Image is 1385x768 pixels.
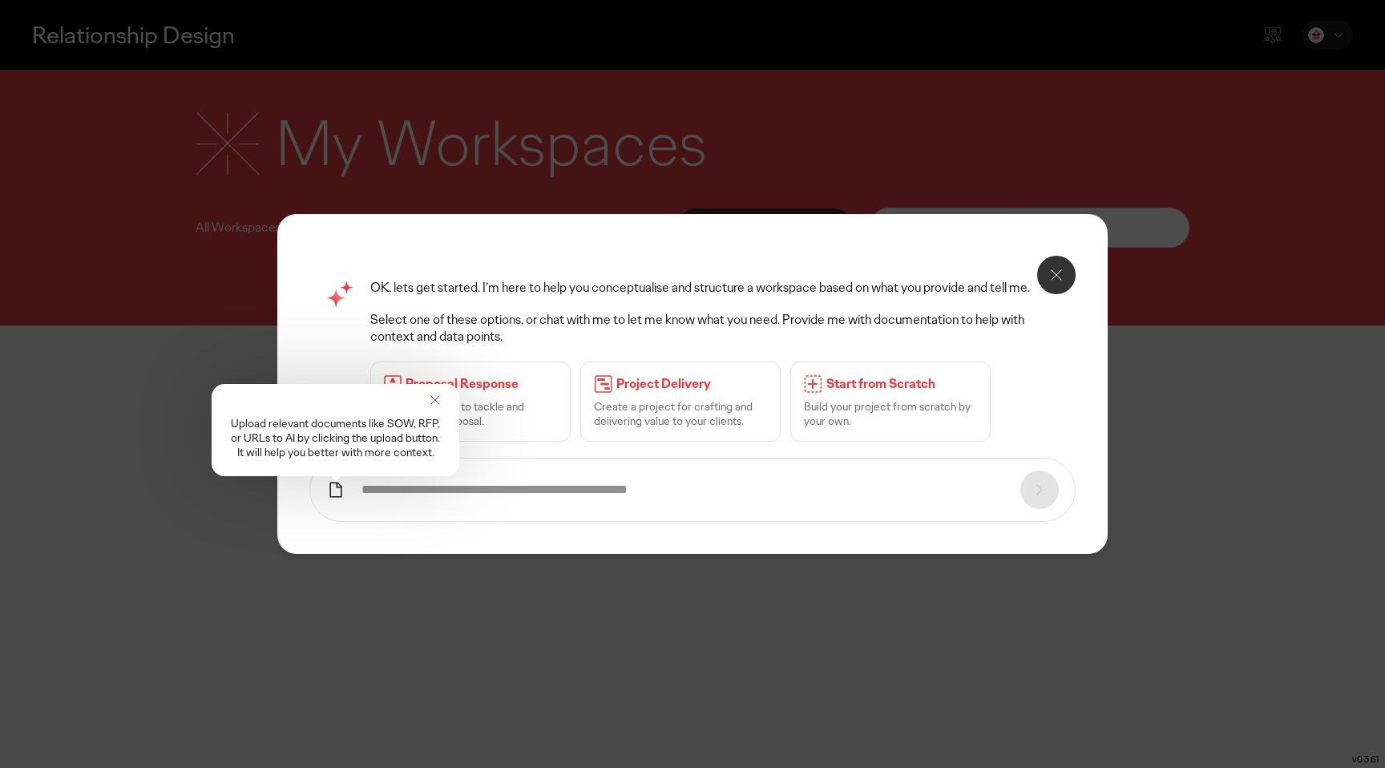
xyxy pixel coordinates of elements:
p: Upload relevant documents like SOW, RFP, or URLs to AI by clicking the upload button. It will hel... [228,416,443,460]
p: Select one of these options, or chat with me to let me know what you need. Provide me with docume... [370,312,1060,346]
p: Project Delivery [616,376,767,393]
p: Proposal Response [406,376,557,393]
p: Start from Scratch [826,376,977,393]
p: Build your project from scratch by your own. [804,399,977,428]
p: Create a space to tackle and respond to proposal. [384,399,557,428]
p: OK, lets get started. I’m here to help you conceptualise and structure a workspace based on what ... [370,280,1060,297]
p: Create a project for crafting and delivering value to your clients. [594,399,767,428]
